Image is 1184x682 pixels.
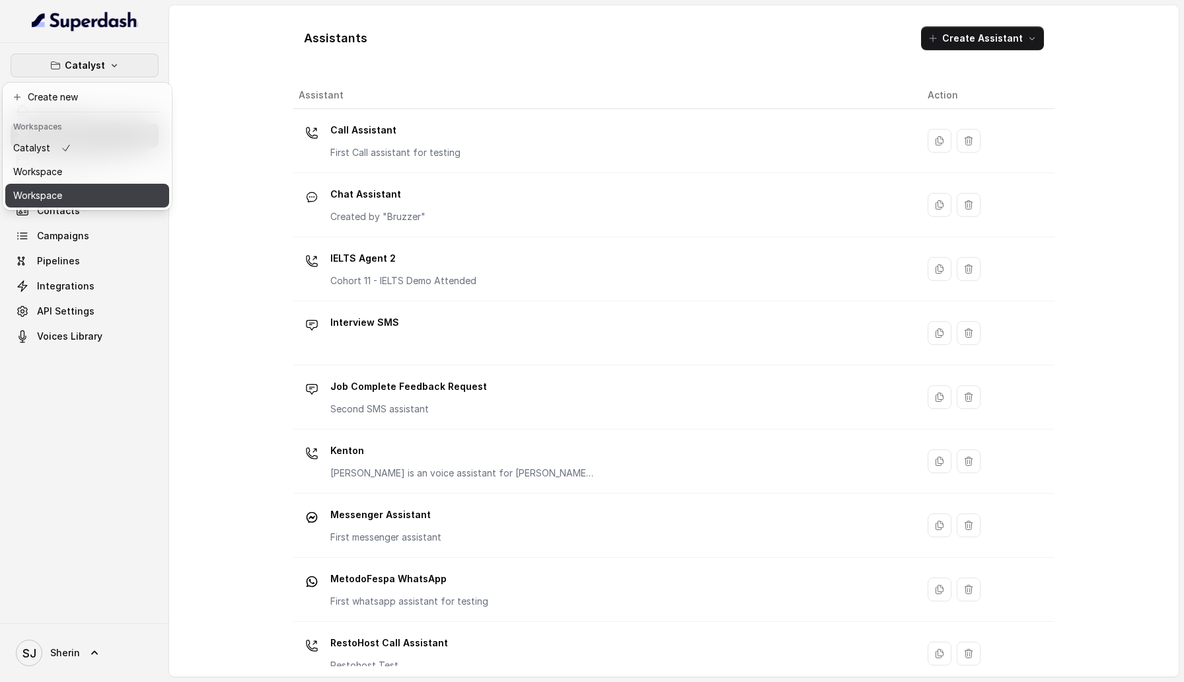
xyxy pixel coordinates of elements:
button: Catalyst [11,54,159,77]
p: Catalyst [65,57,105,73]
p: Workspace [13,164,62,180]
div: Catalyst [3,83,172,210]
header: Workspaces [5,115,169,136]
button: Create new [5,85,169,109]
p: Workspace [13,188,62,204]
p: Catalyst [13,140,50,156]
